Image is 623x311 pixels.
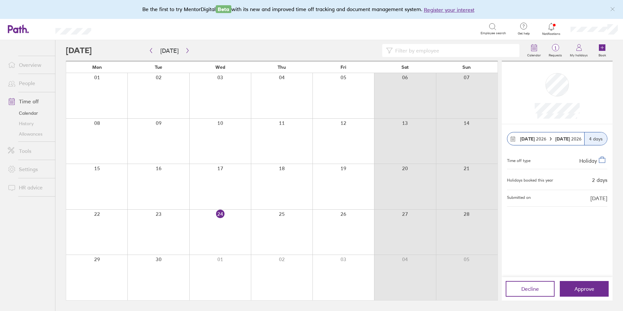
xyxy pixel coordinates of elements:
[506,281,555,297] button: Decline
[92,65,102,70] span: Mon
[523,52,545,57] label: Calendar
[155,65,162,70] span: Tue
[3,77,55,90] a: People
[3,144,55,157] a: Tools
[216,5,231,13] span: Beta
[3,181,55,194] a: HR advice
[584,132,607,145] div: 4 days
[424,6,474,14] button: Register your interest
[3,118,55,129] a: History
[592,40,613,61] a: Book
[513,32,534,36] span: Get help
[592,177,607,183] div: 2 days
[393,44,515,57] input: Filter by employee
[3,163,55,176] a: Settings
[545,40,566,61] a: 1Requests
[155,45,184,56] button: [DATE]
[507,178,553,183] div: Holidays booked this year
[590,195,607,201] span: [DATE]
[566,40,592,61] a: My holidays
[340,65,346,70] span: Fri
[3,108,55,118] a: Calendar
[523,40,545,61] a: Calendar
[507,195,531,201] span: Submitted on
[507,156,530,164] div: Time off type
[574,286,594,292] span: Approve
[215,65,225,70] span: Wed
[3,58,55,71] a: Overview
[555,136,582,141] span: 2026
[555,136,571,142] strong: [DATE]
[545,52,566,57] label: Requests
[462,65,471,70] span: Sun
[481,31,506,35] span: Employee search
[520,136,535,142] strong: [DATE]
[109,26,125,32] div: Search
[278,65,286,70] span: Thu
[3,129,55,139] a: Allowances
[541,32,562,36] span: Notifications
[560,281,609,297] button: Approve
[579,157,597,164] span: Holiday
[520,136,546,141] span: 2026
[3,95,55,108] a: Time off
[595,52,610,57] label: Book
[545,45,566,51] span: 1
[401,65,409,70] span: Sat
[521,286,539,292] span: Decline
[142,5,481,14] div: Be the first to try MentorDigital with its new and improved time off tracking and document manage...
[566,52,592,57] label: My holidays
[541,22,562,36] a: Notifications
